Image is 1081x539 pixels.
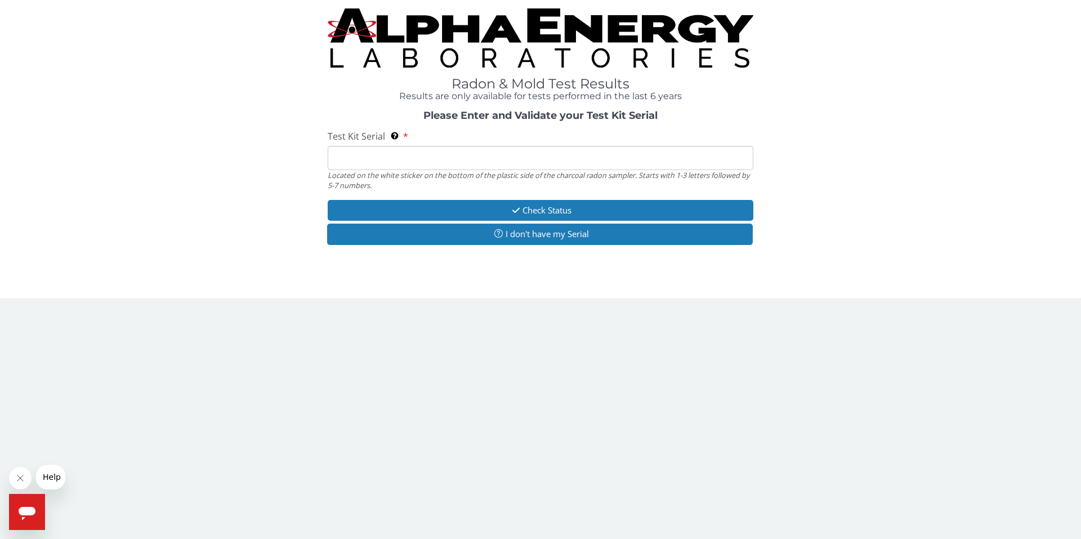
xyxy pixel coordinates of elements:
[328,200,753,221] button: Check Status
[328,170,753,191] div: Located on the white sticker on the bottom of the plastic side of the charcoal radon sampler. Sta...
[328,8,753,68] img: TightCrop.jpg
[328,91,753,101] h4: Results are only available for tests performed in the last 6 years
[327,224,753,244] button: I don't have my Serial
[9,494,45,530] iframe: Button to launch messaging window
[9,467,32,489] iframe: Close message
[328,130,385,142] span: Test Kit Serial
[36,465,65,489] iframe: Message from company
[423,109,658,122] strong: Please Enter and Validate your Test Kit Serial
[328,77,753,91] h1: Radon & Mold Test Results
